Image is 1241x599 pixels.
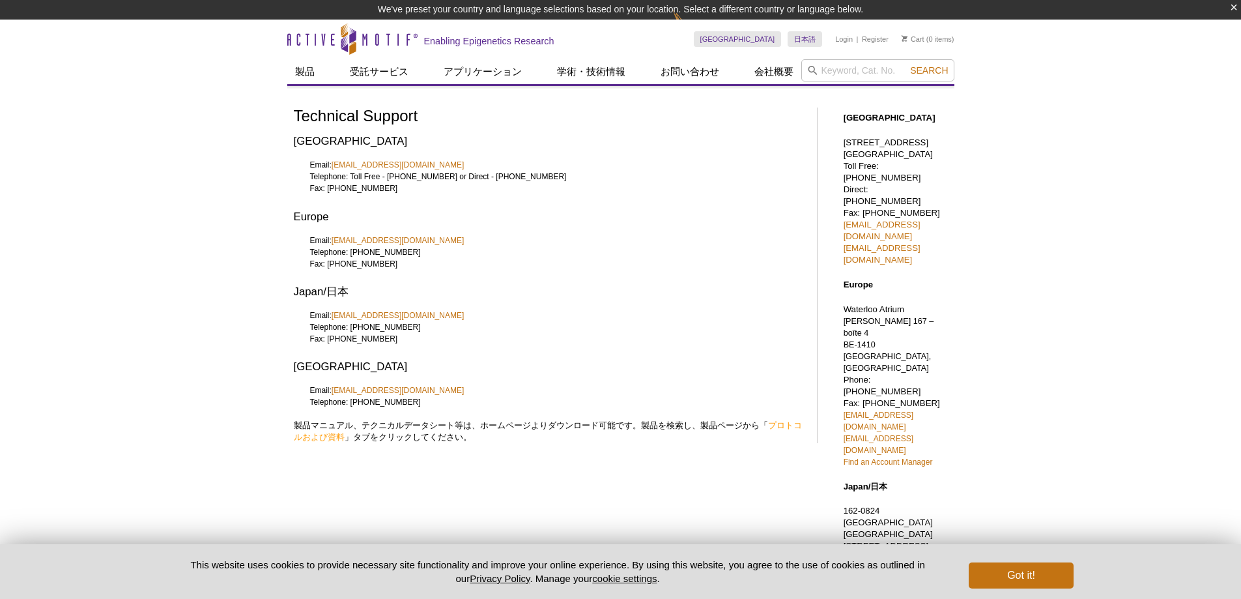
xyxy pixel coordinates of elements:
a: アプリケーション [436,59,530,84]
button: Got it! [969,562,1073,589]
strong: Japan/日本 [844,482,888,491]
a: 受託サービス [342,59,416,84]
a: [EMAIL_ADDRESS][DOMAIN_NAME] [844,434,913,455]
h3: Europe [294,209,804,225]
a: [EMAIL_ADDRESS][DOMAIN_NAME] [844,243,920,265]
div: Email: Telephone: Toll Free - [PHONE_NUMBER] or Direct - [PHONE_NUMBER] Fax: [PHONE_NUMBER] [294,159,804,206]
a: 製品 [287,59,322,84]
h3: [GEOGRAPHIC_DATA] [294,134,804,149]
span: Search [910,65,948,76]
li: (0 items) [902,31,954,47]
span: プロトコルおよび資料 [294,420,802,442]
a: [EMAIL_ADDRESS][DOMAIN_NAME] [332,310,464,321]
h3: [GEOGRAPHIC_DATA] [294,359,804,375]
img: Change Here [673,10,707,40]
a: [EMAIL_ADDRESS][DOMAIN_NAME] [332,385,464,396]
div: Email: Telephone: [PHONE_NUMBER] [294,385,804,420]
a: 日本語 [788,31,822,47]
img: Your Cart [902,35,907,42]
a: 会社概要 [747,59,801,84]
a: Login [835,35,853,44]
a: Find an Account Manager [844,458,933,467]
strong: [GEOGRAPHIC_DATA] [844,113,935,123]
a: Register [862,35,889,44]
span: [PERSON_NAME] 167 – boîte 4 BE-1410 [GEOGRAPHIC_DATA], [GEOGRAPHIC_DATA] [844,317,934,373]
p: This website uses cookies to provide necessary site functionality and improve your online experie... [168,558,948,585]
h1: Technical Support [294,108,804,126]
a: [EMAIL_ADDRESS][DOMAIN_NAME] [332,159,464,171]
a: お問い合わせ [653,59,727,84]
h2: Enabling Epigenetics Research [424,35,554,47]
a: [EMAIL_ADDRESS][DOMAIN_NAME] [844,220,920,241]
a: Cart [902,35,924,44]
a: [EMAIL_ADDRESS][DOMAIN_NAME] [332,235,464,246]
div: Email: Telephone: [PHONE_NUMBER] Fax: [PHONE_NUMBER] [294,310,804,357]
h3: Japan/日本 [294,284,804,300]
p: 製品マニュアル、テクニカルデータシート等は、ホームページよりダウンロード可能です。製品を検索し、製品ページから「 」タブをクリックしてください。 [294,420,804,443]
a: [GEOGRAPHIC_DATA] [694,31,782,47]
p: [STREET_ADDRESS] [GEOGRAPHIC_DATA] Toll Free: [PHONE_NUMBER] Direct: [PHONE_NUMBER] Fax: [PHONE_N... [844,137,948,266]
p: Waterloo Atrium Phone: [PHONE_NUMBER] Fax: [PHONE_NUMBER] [844,304,948,468]
strong: Europe [844,280,873,289]
button: cookie settings [592,573,657,584]
a: Privacy Policy [470,573,530,584]
div: Email: Telephone: [PHONE_NUMBER] Fax: [PHONE_NUMBER] [294,235,804,282]
button: Search [906,65,952,76]
a: [EMAIL_ADDRESS][DOMAIN_NAME] [844,411,913,431]
a: 学術・技術情報 [549,59,633,84]
input: Keyword, Cat. No. [801,59,954,81]
li: | [857,31,859,47]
